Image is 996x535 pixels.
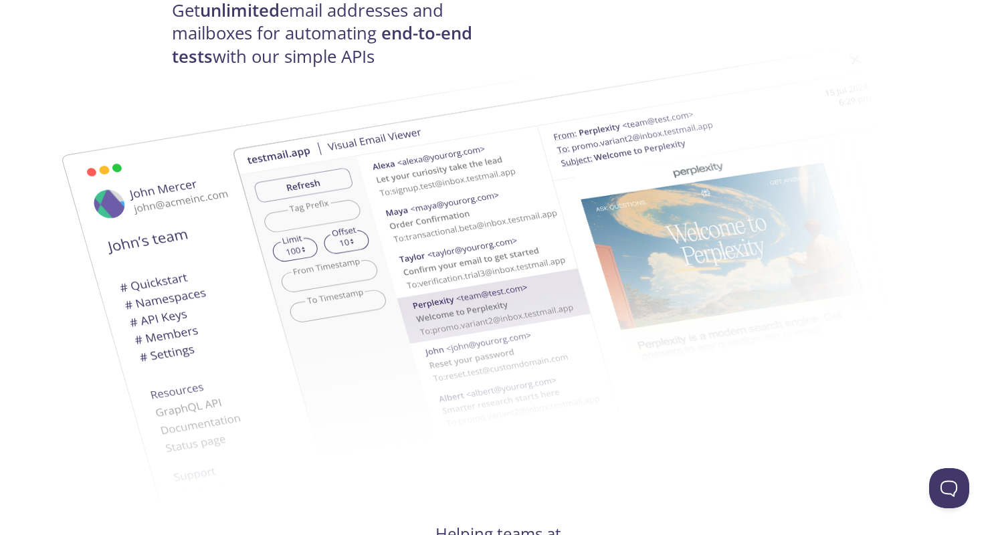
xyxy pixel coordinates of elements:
[172,21,472,68] strong: end-to-end tests
[929,468,969,508] iframe: Help Scout Beacon - Open
[11,70,733,522] img: testmail-email-viewer
[231,26,954,479] img: testmail-email-viewer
